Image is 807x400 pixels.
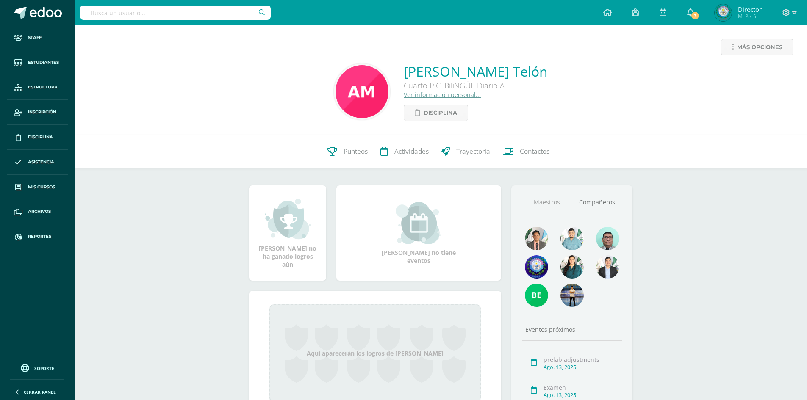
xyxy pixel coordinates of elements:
span: Cerrar panel [24,389,56,395]
a: Disciplina [7,125,68,150]
a: Estructura [7,75,68,100]
img: 2c4dff0c710b6a35061898d297a91252.png [525,227,548,250]
span: Mis cursos [28,184,55,190]
img: 2a5195d5bcc98d37e95be5160e929d36.png [596,255,619,279]
span: Mi Perfil [738,13,762,20]
img: dc2fb6421a228f6616e653f2693e2525.png [525,255,548,279]
img: c41d019b26e4da35ead46476b645875d.png [525,284,548,307]
a: Inscripción [7,100,68,125]
a: [PERSON_NAME] Telón [404,62,548,80]
span: Estructura [28,84,58,91]
a: Mis cursos [7,175,68,200]
span: Más opciones [737,39,782,55]
img: 978d87b925d35904a78869fb8ac2cdd4.png [560,255,584,279]
span: Punteos [344,147,368,156]
img: 925552e21e220cb2eb97f3631910c1cd.png [336,65,388,118]
span: Asistencia [28,159,54,166]
img: 62c276f9e5707e975a312ba56e3c64d5.png [560,284,584,307]
a: Actividades [374,135,435,168]
a: Staff [7,25,68,50]
span: Estudiantes [28,59,59,66]
span: Contactos [520,147,549,156]
img: event_small.png [396,202,442,244]
div: prelab adjustments [544,356,619,364]
a: Trayectoria [435,135,496,168]
span: Staff [28,34,42,41]
span: Inscripción [28,109,56,116]
img: achievement_small.png [265,198,311,240]
a: Punteos [321,135,374,168]
div: Ago. 13, 2025 [544,392,619,399]
span: Disciplina [28,134,53,141]
span: 3 [691,11,700,20]
a: Reportes [7,224,68,249]
span: Archivos [28,208,51,215]
div: Eventos próximos [522,326,622,334]
a: Ver información personal... [404,91,481,99]
input: Busca un usuario... [80,6,271,20]
a: Asistencia [7,150,68,175]
span: Disciplina [424,105,457,121]
img: 648d3fb031ec89f861c257ccece062c1.png [715,4,732,21]
div: Examen [544,383,619,392]
img: 3e108a040f21997f7e52dfe8a4f5438d.png [596,227,619,250]
div: Cuarto P.C. BiliNGÜE Diario A [404,80,548,91]
a: Disciplina [404,105,468,121]
a: Más opciones [721,39,793,55]
a: Contactos [496,135,556,168]
span: Director [738,5,762,14]
a: Archivos [7,199,68,224]
img: 0f63e8005e7200f083a8d258add6f512.png [560,227,584,250]
span: Soporte [34,365,54,371]
div: [PERSON_NAME] no ha ganado logros aún [258,198,318,268]
a: Compañeros [572,192,622,213]
a: Maestros [522,192,572,213]
div: Ago. 13, 2025 [544,364,619,371]
span: Trayectoria [456,147,490,156]
div: [PERSON_NAME] no tiene eventos [377,202,461,265]
a: Estudiantes [7,50,68,75]
a: Soporte [10,362,64,373]
span: Reportes [28,233,51,240]
span: Actividades [394,147,429,156]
